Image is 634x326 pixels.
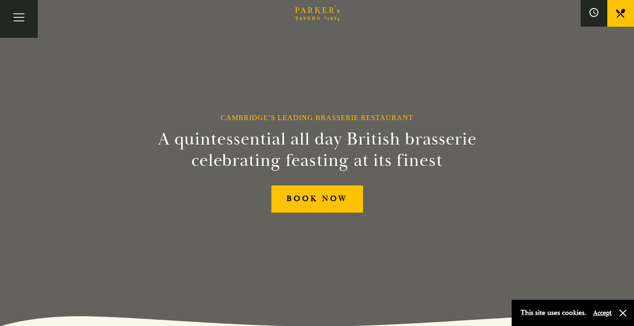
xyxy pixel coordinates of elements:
button: Close and accept [618,309,627,318]
a: BOOK NOW [271,185,363,213]
h1: Cambridge’s Leading Brasserie Restaurant [221,113,413,122]
button: Accept [593,309,612,317]
p: This site uses cookies. [521,306,586,319]
h2: A quintessential all day British brasserie celebrating feasting at its finest [114,129,520,171]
